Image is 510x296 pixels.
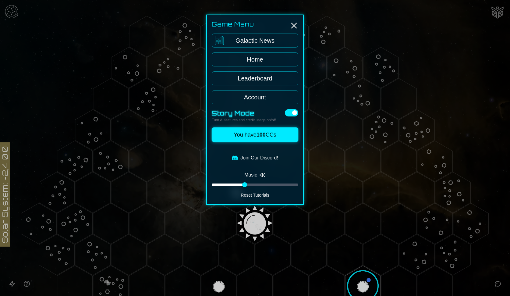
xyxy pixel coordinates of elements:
[212,90,298,104] a: Account
[213,34,225,46] img: News
[212,71,298,85] a: Leaderboard
[212,152,298,164] a: Join Our Discord!
[212,109,276,118] p: Story Mode
[212,169,298,181] button: Disable music
[212,34,298,48] a: Galactic News
[212,191,298,199] button: Reset Tutorials
[289,21,299,30] button: Close
[232,155,238,161] img: Discord
[212,20,298,29] h2: Game Menu
[212,127,298,142] button: You have100CCs
[257,132,266,138] span: 100
[212,52,298,66] a: Home
[212,118,276,123] p: Turn AI features and credit usage on/off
